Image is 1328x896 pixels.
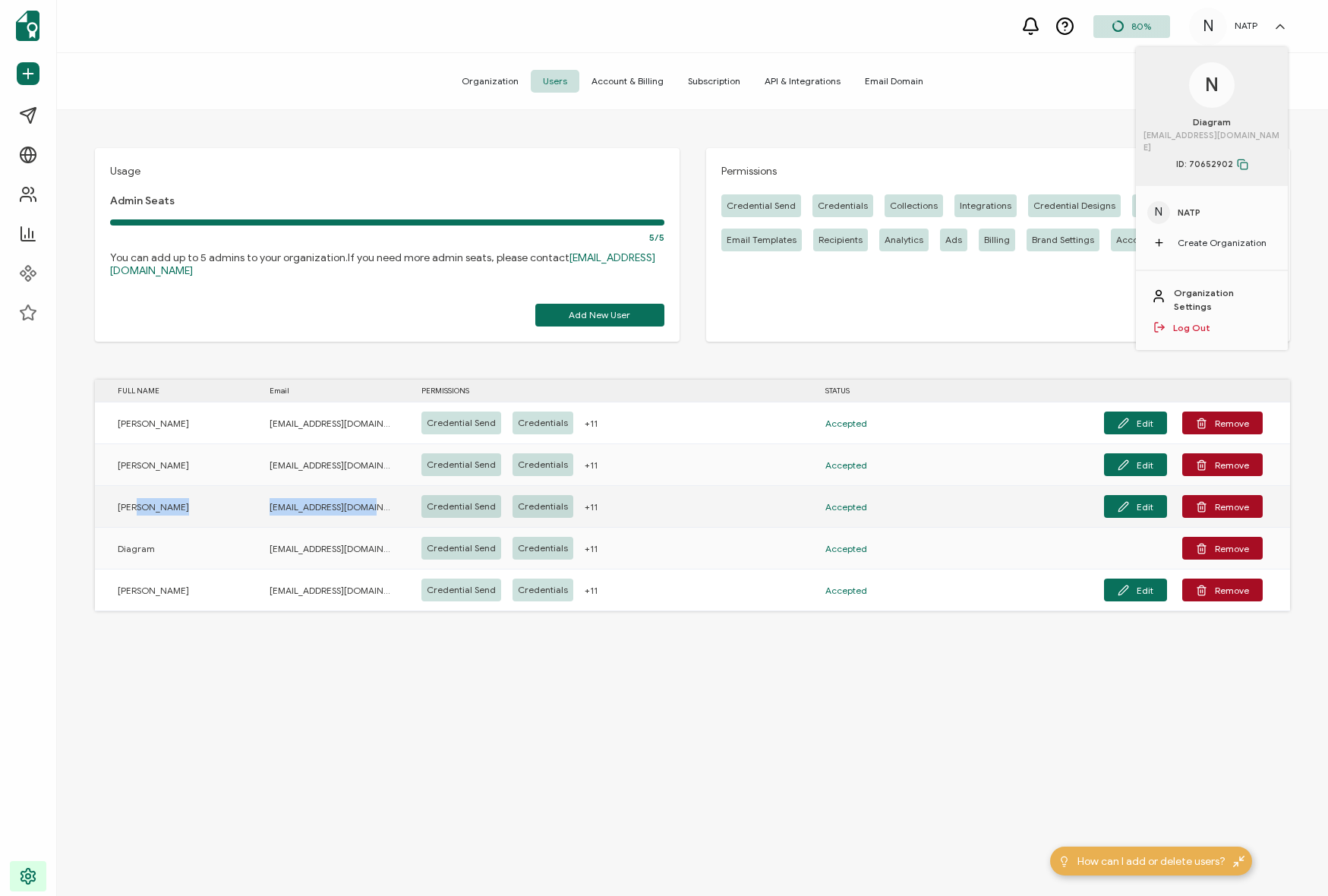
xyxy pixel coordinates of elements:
[518,500,568,513] span: Credentials
[16,11,39,41] img: sertifier-logomark-colored.svg
[270,540,391,557] span: [EMAIL_ADDRESS][DOMAIN_NAME]
[1116,234,1188,246] span: Account Settings
[399,382,803,399] div: PERMISSIONS
[110,251,655,277] a: [EMAIL_ADDRESS][DOMAIN_NAME]
[825,498,867,516] span: Accepted
[535,304,664,327] button: Add New User
[727,200,796,212] span: Credential Send
[819,234,863,246] span: Recipients
[885,234,923,246] span: Analytics
[1182,495,1263,518] button: Remove
[818,200,868,212] span: Credentials
[1205,71,1219,99] span: N
[118,498,189,516] span: [PERSON_NAME]
[1104,453,1167,476] button: Edit
[118,415,189,432] span: [PERSON_NAME]
[585,498,598,516] span: +11
[1193,115,1231,129] span: Diagram
[1178,206,1200,219] span: NATP
[1032,234,1094,246] span: Brand Settings
[825,415,867,432] span: Accepted
[531,70,579,93] span: Users
[1033,200,1115,212] span: Credential Designs
[1174,286,1273,314] a: Organization Settings
[427,584,496,596] span: Credential Send
[270,415,391,432] span: [EMAIL_ADDRESS][DOMAIN_NAME]
[118,582,189,599] span: [PERSON_NAME]
[518,459,568,471] span: Credentials
[1173,321,1210,335] a: Log Out
[450,70,531,93] span: Organization
[1143,129,1280,154] span: [EMAIL_ADDRESS][DOMAIN_NAME]
[118,540,155,557] span: Diagram
[825,582,867,599] span: Accepted
[118,456,189,474] span: [PERSON_NAME]
[1104,579,1167,601] button: Edit
[585,582,598,599] span: +11
[427,542,496,554] span: Credential Send
[960,200,1011,212] span: Integrations
[585,540,598,557] span: +11
[427,417,496,429] span: Credential Send
[752,70,853,93] span: API & Integrations
[110,163,140,179] span: Usage
[890,200,938,212] span: Collections
[1104,495,1167,518] button: Edit
[110,194,175,208] span: Admin Seats
[945,234,962,246] span: Ads
[569,311,630,320] span: Add New User
[1182,412,1263,434] button: Remove
[427,459,496,471] span: Credential Send
[825,540,867,557] span: Accepted
[1252,823,1328,896] iframe: Chat Widget
[727,234,796,246] span: Email Templates
[270,456,391,474] span: [EMAIL_ADDRESS][DOMAIN_NAME]
[1203,15,1214,38] span: N
[1077,853,1225,869] span: How can I add or delete users?
[1182,537,1263,560] button: Remove
[427,500,496,513] span: Credential Send
[518,584,568,596] span: Credentials
[1233,856,1244,867] img: minimize-icon.svg
[110,251,664,277] p: You can add up to 5 admins to your organization.
[1182,579,1263,601] button: Remove
[825,456,867,474] span: Accepted
[1178,236,1266,250] span: Create Organization
[1235,21,1257,31] h5: NATP
[270,498,391,516] span: [EMAIL_ADDRESS][DOMAIN_NAME]
[803,382,886,399] div: STATUS
[579,70,676,93] span: Account & Billing
[518,542,568,554] span: Credentials
[676,70,752,93] span: Subscription
[1182,453,1263,476] button: Remove
[1131,21,1151,32] span: 80%
[649,232,664,244] span: 5/5
[110,251,655,277] span: If you need more admin seats, please contact
[721,163,777,179] span: Permissions
[247,382,399,399] div: Email
[585,456,598,474] span: +11
[984,234,1010,246] span: Billing
[853,70,935,93] span: Email Domain
[270,582,391,599] span: [EMAIL_ADDRESS][DOMAIN_NAME]
[585,415,598,432] span: +11
[1104,412,1167,434] button: Edit
[1155,203,1162,221] span: N
[95,382,247,399] div: FULL NAME
[518,417,568,429] span: Credentials
[1176,157,1248,171] span: ID: 70652902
